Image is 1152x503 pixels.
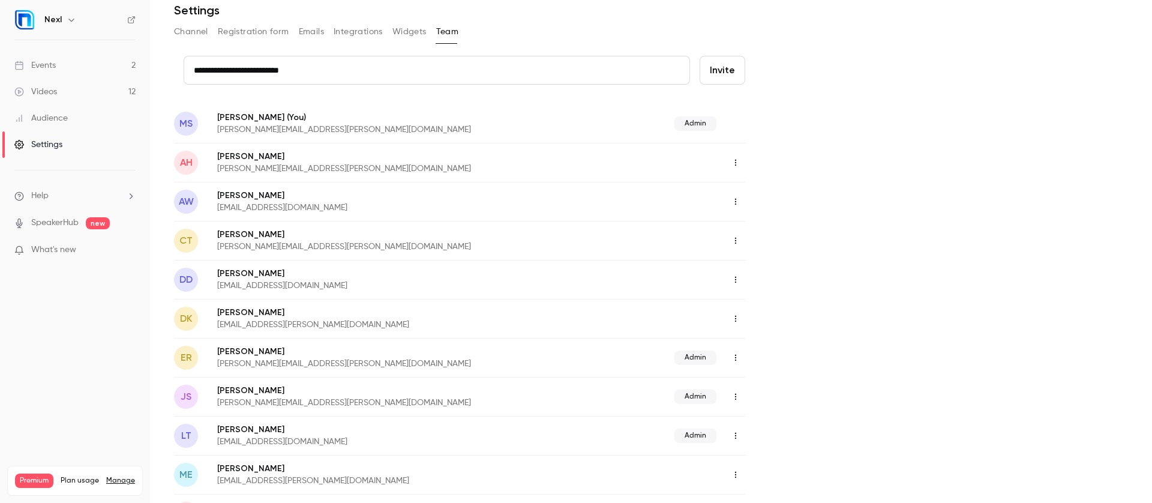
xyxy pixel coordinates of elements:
span: AH [180,155,193,170]
span: Admin [674,351,716,365]
span: Plan usage [61,476,99,486]
p: [EMAIL_ADDRESS][PERSON_NAME][DOMAIN_NAME] [217,475,568,487]
p: [EMAIL_ADDRESS][DOMAIN_NAME] [217,280,537,292]
span: Admin [674,429,716,443]
span: ER [181,351,192,365]
span: new [86,217,110,229]
p: [PERSON_NAME] [217,346,573,358]
div: Settings [14,139,62,151]
div: Events [14,59,56,71]
p: [PERSON_NAME] [217,229,599,241]
p: [PERSON_NAME] [217,463,568,475]
span: ME [179,468,193,482]
a: Manage [106,476,135,486]
p: [PERSON_NAME][EMAIL_ADDRESS][PERSON_NAME][DOMAIN_NAME] [217,163,599,175]
p: [EMAIL_ADDRESS][DOMAIN_NAME] [217,202,537,214]
button: Invite [700,56,745,85]
p: [PERSON_NAME][EMAIL_ADDRESS][PERSON_NAME][DOMAIN_NAME] [217,124,573,136]
p: [EMAIL_ADDRESS][PERSON_NAME][DOMAIN_NAME] [217,319,568,331]
span: JS [181,390,191,404]
p: [EMAIL_ADDRESS][DOMAIN_NAME] [217,436,511,448]
span: Admin [674,390,716,404]
p: [PERSON_NAME] [217,268,537,280]
span: AW [179,194,194,209]
h6: Nexl [44,14,62,26]
button: Team [436,22,459,41]
span: Premium [15,474,53,488]
iframe: Noticeable Trigger [121,245,136,256]
span: DD [179,273,193,287]
img: Nexl [15,10,34,29]
span: What's new [31,244,76,256]
p: [PERSON_NAME] [217,424,511,436]
button: Emails [299,22,324,41]
span: (You) [284,111,306,124]
button: Registration form [218,22,289,41]
span: CT [179,233,193,248]
p: [PERSON_NAME] [217,190,537,202]
span: Help [31,190,49,202]
p: [PERSON_NAME][EMAIL_ADDRESS][PERSON_NAME][DOMAIN_NAME] [217,397,573,409]
div: Videos [14,86,57,98]
span: MS [179,116,193,131]
span: LT [181,429,191,443]
li: help-dropdown-opener [14,190,136,202]
button: Integrations [334,22,383,41]
p: [PERSON_NAME] [217,385,573,397]
p: [PERSON_NAME][EMAIL_ADDRESS][PERSON_NAME][DOMAIN_NAME] [217,358,573,370]
p: [PERSON_NAME] [217,151,599,163]
p: [PERSON_NAME][EMAIL_ADDRESS][PERSON_NAME][DOMAIN_NAME] [217,241,599,253]
button: Widgets [392,22,427,41]
div: Audience [14,112,68,124]
button: Channel [174,22,208,41]
h1: Settings [174,3,220,17]
p: [PERSON_NAME] [217,111,573,124]
span: DK [180,312,192,326]
p: [PERSON_NAME] [217,307,568,319]
span: Admin [674,116,716,131]
a: SpeakerHub [31,217,79,229]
